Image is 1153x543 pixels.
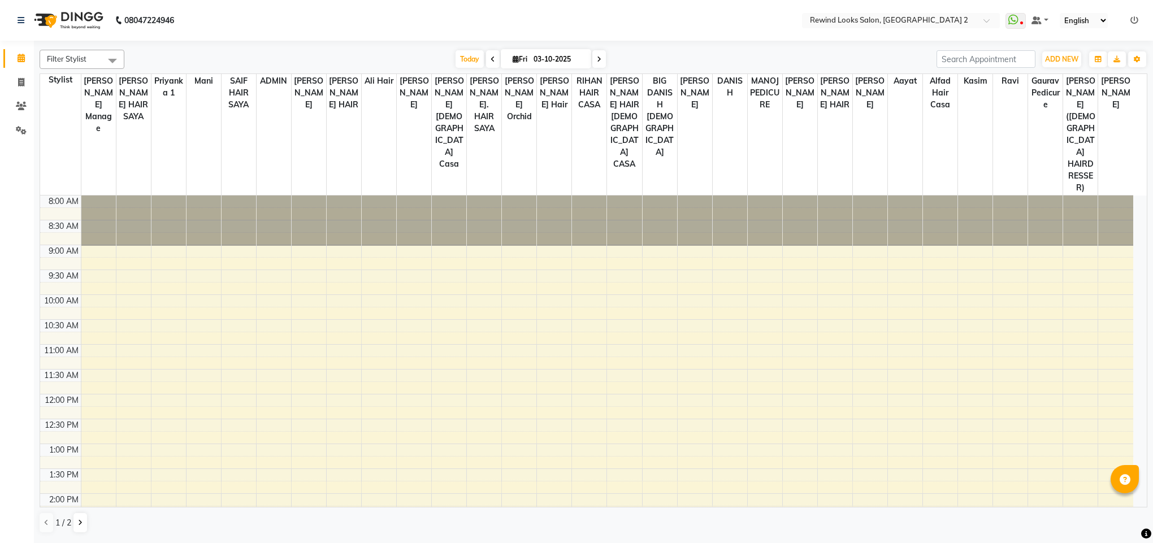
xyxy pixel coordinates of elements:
span: [PERSON_NAME] [1098,74,1133,112]
span: [PERSON_NAME] HAIR [DEMOGRAPHIC_DATA] CASA [607,74,641,171]
span: ADD NEW [1045,55,1078,63]
span: DANISH [713,74,747,100]
span: ADMIN [257,74,291,88]
span: [PERSON_NAME] [853,74,887,112]
div: 1:30 PM [47,469,81,481]
input: Search Appointment [937,50,1035,68]
div: 8:30 AM [46,220,81,232]
div: Stylist [40,74,81,86]
b: 08047224946 [124,5,174,36]
span: SAIF HAIR SAYA [222,74,256,112]
span: MANOJ PEDICURE [748,74,782,112]
span: Alfad hair Casa [923,74,957,112]
div: 9:30 AM [46,270,81,282]
div: 8:00 AM [46,196,81,207]
div: 9:00 AM [46,245,81,257]
span: kasim [958,74,992,88]
span: [PERSON_NAME] HAIR [818,74,852,112]
span: [PERSON_NAME] [292,74,326,112]
span: Today [456,50,484,68]
span: [PERSON_NAME]. HAIR SAYA [467,74,501,136]
span: [PERSON_NAME] Hair [537,74,571,112]
span: Ali Hair [362,74,396,88]
div: 12:30 PM [42,419,81,431]
span: [PERSON_NAME] [783,74,817,112]
span: BIG DANISH [DEMOGRAPHIC_DATA] [643,74,677,159]
span: Mani [187,74,221,88]
span: ravi [993,74,1028,88]
span: [PERSON_NAME] [678,74,712,112]
span: RIHAN HAIR CASA [572,74,606,112]
span: [PERSON_NAME] manage [81,74,116,136]
div: 10:00 AM [42,295,81,307]
iframe: chat widget [1106,498,1142,532]
span: aayat [888,74,922,88]
span: [PERSON_NAME] orchid [502,74,536,124]
img: logo [29,5,106,36]
span: [PERSON_NAME] HAIR SAYA [116,74,151,124]
button: ADD NEW [1042,51,1081,67]
span: Gaurav pedicure [1028,74,1063,112]
div: 12:00 PM [42,394,81,406]
span: [PERSON_NAME] ([DEMOGRAPHIC_DATA] HAIRDRESSER) [1063,74,1098,195]
div: 10:30 AM [42,320,81,332]
div: 11:00 AM [42,345,81,357]
input: 2025-10-03 [530,51,587,68]
span: Priyanka 1 [151,74,186,100]
div: 11:30 AM [42,370,81,381]
span: [PERSON_NAME] [397,74,431,112]
div: 1:00 PM [47,444,81,456]
span: 1 / 2 [55,517,71,529]
span: Filter Stylist [47,54,86,63]
div: 2:00 PM [47,494,81,506]
span: [PERSON_NAME] HAIR [327,74,361,112]
span: [PERSON_NAME] [DEMOGRAPHIC_DATA] casa [432,74,466,171]
span: Fri [510,55,530,63]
